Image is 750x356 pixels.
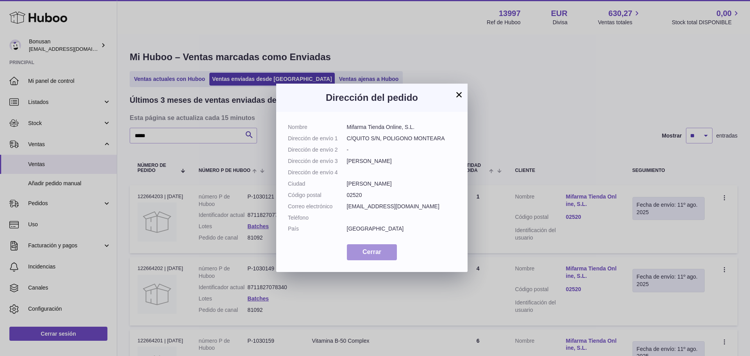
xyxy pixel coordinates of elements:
[288,146,347,154] dt: Dirección de envío 2
[347,191,456,199] dd: 02520
[347,203,456,210] dd: [EMAIL_ADDRESS][DOMAIN_NAME]
[288,123,347,131] dt: Nombre
[347,244,397,260] button: Cerrar
[347,157,456,165] dd: [PERSON_NAME]
[288,91,456,104] h3: Dirección del pedido
[288,180,347,188] dt: Ciudad
[454,90,464,99] button: ×
[347,225,456,233] dd: [GEOGRAPHIC_DATA]
[288,135,347,142] dt: Dirección de envío 1
[347,135,456,142] dd: C/QUITO S/N, POLIGONO MONTEARA
[288,169,347,176] dt: Dirección de envío 4
[288,157,347,165] dt: Dirección de envío 3
[347,123,456,131] dd: Mifarma Tienda Online, S.L.
[288,225,347,233] dt: País
[347,146,456,154] dd: -
[288,191,347,199] dt: Código postal
[288,203,347,210] dt: Correo electrónico
[288,214,347,222] dt: Teléfono
[362,249,381,255] span: Cerrar
[347,180,456,188] dd: [PERSON_NAME]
